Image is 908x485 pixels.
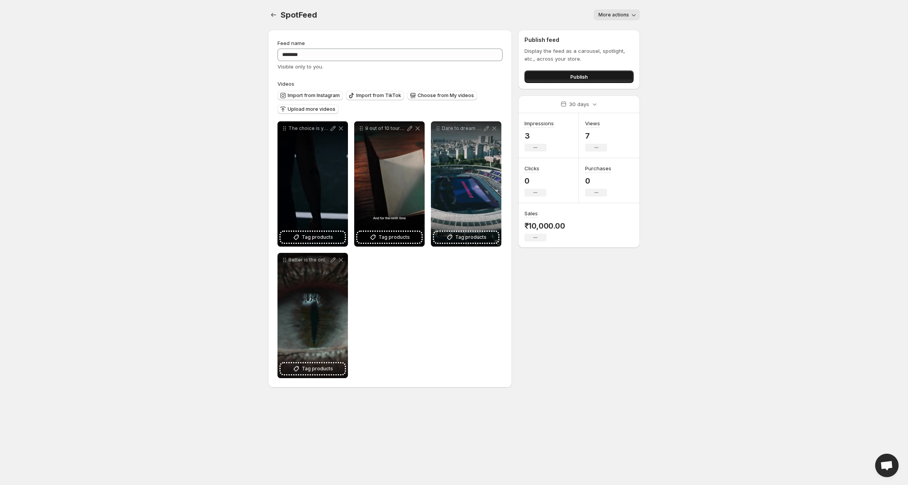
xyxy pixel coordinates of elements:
span: Import from Instagram [288,92,340,99]
button: Tag products [357,232,422,243]
button: Tag products [281,363,345,374]
div: 9 out of 10 tournament titles 5 wins in a row The Canarinha flies to the topagain But theres no s... [354,121,425,247]
p: ₹10,000.00 [524,221,565,231]
span: Tag products [378,233,410,241]
button: Tag products [281,232,345,243]
p: 7 [585,131,607,141]
p: 0 [524,176,546,186]
p: The choice is yours No matter what youre running more Run in the all-new Pegasus Vomero and Struc... [288,125,329,132]
span: Choose from My videos [418,92,474,99]
span: Tag products [302,233,333,241]
span: More actions [598,12,629,18]
p: 0 [585,176,611,186]
span: SpotFeed [281,10,317,20]
button: Tag products [434,232,498,243]
div: Dare to dream All episodes of Breaking4 are now streamingTag products [431,121,501,247]
button: Choose from My videos [407,91,477,100]
p: Dare to dream All episodes of Breaking4 are now streaming [442,125,483,132]
p: 30 days [569,100,589,108]
h3: Purchases [585,164,611,172]
button: More actions [594,9,640,20]
p: Display the feed as a carousel, spotlight, etc., across your store. [524,47,634,63]
button: Import from TikTok [346,91,404,100]
span: Upload more videos [288,106,335,112]
button: Upload more videos [277,105,339,114]
span: Tag products [302,365,333,373]
p: 3 [524,131,554,141]
p: 9 out of 10 tournament titles 5 wins in a row The Canarinha flies to the topagain But theres no s... [365,125,406,132]
span: Feed name [277,40,305,46]
p: Better is the only choice fcbarcelona purest expression of footballing perfection meets the const... [288,257,329,263]
div: The choice is yours No matter what youre running more Run in the all-new Pegasus Vomero and Struc... [277,121,348,247]
h2: Publish feed [524,36,634,44]
a: Open chat [875,454,899,477]
button: Import from Instagram [277,91,343,100]
h3: Views [585,119,600,127]
h3: Sales [524,209,538,217]
h3: Impressions [524,119,554,127]
span: Tag products [455,233,486,241]
span: Publish [570,73,588,81]
h3: Clicks [524,164,539,172]
div: Better is the only choice fcbarcelona purest expression of footballing perfection meets the const... [277,253,348,378]
span: Videos [277,81,294,87]
button: Publish [524,70,634,83]
button: Settings [268,9,279,20]
span: Visible only to you. [277,63,323,70]
span: Import from TikTok [356,92,401,99]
